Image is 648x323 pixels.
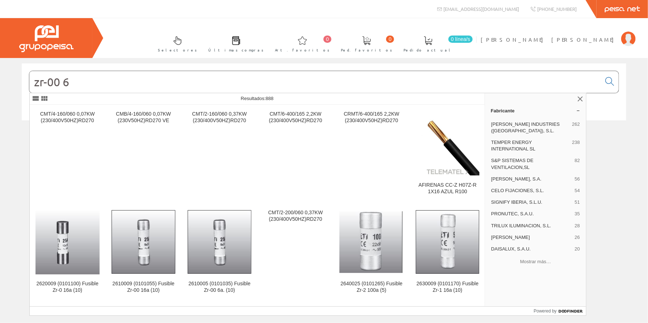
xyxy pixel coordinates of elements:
[415,281,480,294] div: 2630009 (0101170) Fusible Zr-1 16a (10)
[334,204,409,302] a: 2640025 (0101265) Fusible Zr-2 100a (5) 2640025 (0101265) Fusible Zr-2 100a (5)
[112,281,176,294] div: 2610009 (0101055) Fusible Zr-00 16a (10)
[448,36,473,43] span: 0 línea/s
[158,46,197,54] span: Selectores
[263,210,327,223] div: CMT/2-200/060 0,37KW (230/400V50HZ)RD270
[334,105,409,203] a: CRMT/6-400/165 2,2KW (230/400V50HZ)RD270
[491,187,572,194] span: CELO FIJACIONES, S.L.
[22,129,626,136] div: © Grupo Peisa
[575,199,580,206] span: 51
[534,307,586,315] a: Powered by
[188,281,252,294] div: 2610005 (0101035) Fusible Zr-00 6a. (10)
[182,204,258,302] a: 2610005 (0101035) Fusible Zr-00 6a. (10) 2610005 (0101035) Fusible Zr-00 6a. (10)
[208,46,264,54] span: Últimas compras
[537,6,577,12] span: [PHONE_NUMBER]
[491,211,572,217] span: PRONUTEC, S.A.U.
[396,30,474,57] a: 0 línea/s Pedido actual
[201,30,267,57] a: Últimas compras
[575,176,580,182] span: 56
[35,210,100,274] img: 2620009 (0101100) Fusible Zr-0 16a (10)
[491,246,572,252] span: DAISALUX, S.A.U.
[534,308,557,314] span: Powered by
[112,210,175,275] img: 2610009 (0101055) Fusible Zr-00 16a (10)
[112,111,176,124] div: CMB/4-160/060 0,07KW (230V50HZ)RD270 VE
[258,105,333,203] a: CMT/6-400/165 2,2KW (230/400V50HZ)RD270
[35,281,100,294] div: 2620009 (0101100) Fusible Zr-0 16a (10)
[339,111,404,124] div: CRMT/6-400/165 2,2KW (230/400V50HZ)RD270
[488,256,583,268] button: Mostrar más…
[188,111,252,124] div: CMT/2-160/060 0,37KW (230/400V50HZ)RD270
[491,139,569,152] span: TEMPER ENERGY INTERNATIONAL SL
[575,223,580,229] span: 28
[491,157,572,170] span: S&P SISTEMAS DE VENTILACION,SL
[404,46,453,54] span: Pedido actual
[444,6,519,12] span: [EMAIL_ADDRESS][DOMAIN_NAME]
[572,121,580,134] span: 262
[35,111,100,124] div: CMT/4-160/060 0,07KW (230/400V50HZ)RD270
[575,187,580,194] span: 54
[339,211,404,273] img: 2640025 (0101265) Fusible Zr-2 100a (5)
[30,204,105,302] a: 2620009 (0101100) Fusible Zr-0 16a (10) 2620009 (0101100) Fusible Zr-0 16a (10)
[491,223,572,229] span: TRILUX ILUMINACION, S.L.
[339,281,404,294] div: 2640025 (0101265) Fusible Zr-2 100a (5)
[188,210,251,275] img: 2610005 (0101035) Fusible Zr-00 6a. (10)
[323,36,331,43] span: 0
[241,96,273,101] span: Resultados:
[258,204,333,302] a: CMT/2-200/060 0,37KW (230/400V50HZ)RD270
[106,105,181,203] a: CMB/4-160/060 0,07KW (230V50HZ)RD270 VE
[266,96,273,101] span: 888
[151,30,201,57] a: Selectores
[410,105,485,203] a: AFIRENAS CC-Z H07Z-R 1X16 AZUL R100 AFIRENAS CC-Z H07Z-R 1X16 AZUL R100
[29,71,601,93] input: Buscar...
[575,234,580,241] span: 26
[491,176,572,182] span: [PERSON_NAME], S.A.
[182,105,258,203] a: CMT/2-160/060 0,37KW (230/400V50HZ)RD270
[575,211,580,217] span: 35
[481,36,618,43] span: [PERSON_NAME] [PERSON_NAME]
[341,46,392,54] span: Ped. favoritos
[410,204,485,302] a: 2630009 (0101170) Fusible Zr-1 16a (10) 2630009 (0101170) Fusible Zr-1 16a (10)
[491,199,572,206] span: SIGNIFY IBERIA, S.L.U.
[106,204,181,302] a: 2610009 (0101055) Fusible Zr-00 16a (10) 2610009 (0101055) Fusible Zr-00 16a (10)
[30,105,105,203] a: CMT/4-160/060 0,07KW (230/400V50HZ)RD270
[275,46,330,54] span: Art. favoritos
[575,157,580,170] span: 82
[572,139,580,152] span: 238
[485,105,586,116] a: Fabricante
[491,234,572,241] span: [PERSON_NAME]
[491,121,569,134] span: [PERSON_NAME] INDUSTRIES ([GEOGRAPHIC_DATA]), S.L.
[415,182,480,195] div: AFIRENAS CC-Z H07Z-R 1X16 AZUL R100
[386,36,394,43] span: 0
[19,25,74,52] img: Grupo Peisa
[415,111,480,175] img: AFIRENAS CC-Z H07Z-R 1X16 AZUL R100
[415,210,480,274] img: 2630009 (0101170) Fusible Zr-1 16a (10)
[263,111,327,124] div: CMT/6-400/165 2,2KW (230/400V50HZ)RD270
[481,30,636,37] a: [PERSON_NAME] [PERSON_NAME]
[575,246,580,252] span: 20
